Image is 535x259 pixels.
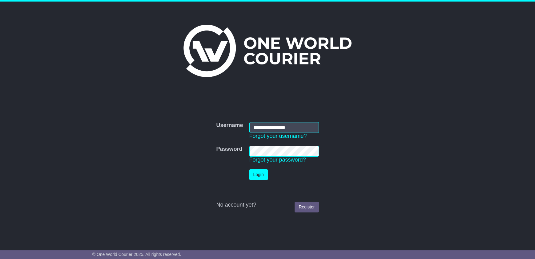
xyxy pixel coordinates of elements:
[216,146,242,153] label: Password
[183,25,352,77] img: One World
[216,122,243,129] label: Username
[249,157,306,163] a: Forgot your password?
[249,133,307,139] a: Forgot your username?
[92,252,181,257] span: © One World Courier 2025. All rights reserved.
[249,169,268,180] button: Login
[216,202,319,208] div: No account yet?
[295,202,319,212] a: Register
